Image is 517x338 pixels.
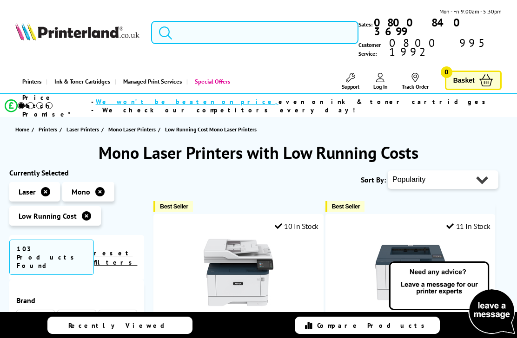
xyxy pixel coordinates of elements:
span: 0800 995 1992 [388,39,502,56]
li: modal_Promise [5,97,492,114]
a: Track Order [402,73,429,90]
span: Brand [16,296,137,305]
img: Xerox B315 [204,238,273,307]
a: Printerland Logo [15,23,139,42]
span: Recently Viewed [68,321,174,330]
a: Support [342,73,359,90]
span: 0 [441,66,452,78]
span: Compare Products [317,321,430,330]
a: Xerox B315 [204,300,273,309]
a: Printers [15,70,46,93]
h1: Mono Laser Printers with Low Running Costs [9,142,508,163]
span: Low Running Cost [19,211,77,221]
a: Compare Products [295,317,440,334]
button: Best Seller [325,201,365,212]
a: Log In [373,73,388,90]
a: Basket 0 [445,71,502,91]
span: Sort By: [361,175,386,184]
span: Best Seller [160,203,188,210]
span: Printers [39,124,57,134]
img: Open Live Chat window [387,260,517,336]
div: - even on ink & toner cartridges - We check our competitors every day! [91,97,492,114]
a: Mono Laser Printers [108,124,158,134]
a: Printers [39,124,60,134]
span: Customer Service: [358,39,501,58]
span: Laser [19,187,36,196]
span: Laser Printers [66,124,99,134]
a: Laser Printers [66,124,101,134]
img: Xerox B310 [375,238,445,307]
img: Printerland Logo [15,23,139,40]
span: Price Match Promise* [22,93,91,118]
a: Xerox B310 [375,300,445,309]
a: reset filters [94,249,137,266]
div: 11 In Stock [446,221,490,231]
span: Log In [373,83,388,90]
span: Low Running Cost Mono Laser Printers [165,126,257,133]
a: Ink & Toner Cartridges [46,70,115,93]
span: Sales: [358,20,372,29]
a: Recently Viewed [47,317,192,334]
div: Currently Selected [9,168,144,177]
span: Basket [453,74,475,87]
a: Managed Print Services [115,70,186,93]
span: Best Seller [332,203,360,210]
a: Home [15,124,32,134]
a: 0800 840 3699 [372,18,501,36]
span: 103 Products Found [9,240,94,275]
span: We won’t be beaten on price, [96,97,278,106]
span: Mono [72,187,90,196]
span: Ink & Toner Cartridges [54,70,110,93]
span: Mon - Fri 9:00am - 5:30pm [439,7,502,16]
button: Best Seller [153,201,193,212]
span: Mono Laser Printers [108,124,156,134]
span: Support [342,83,359,90]
a: Special Offers [186,70,235,93]
div: 10 In Stock [275,221,318,231]
b: 0800 840 3699 [374,15,467,39]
